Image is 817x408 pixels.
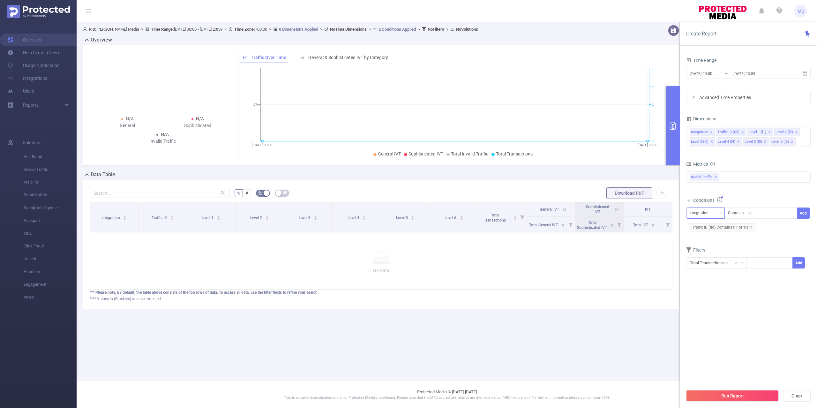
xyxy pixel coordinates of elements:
span: Sophisticated IVT [408,151,443,156]
span: Conditions [693,198,722,203]
li: Level 3 (l3) [690,137,715,146]
div: Sort [411,215,415,219]
div: Sort [362,215,366,219]
button: Download PDF [606,187,652,199]
span: Metrics [686,162,708,167]
i: icon: close [710,140,713,144]
span: Attention [24,265,77,278]
span: Total IVT [633,223,649,227]
span: # [245,191,248,196]
span: N/A [196,116,204,121]
button: Clear [783,390,811,402]
i: icon: close [737,140,740,144]
span: Total General IVT [529,223,559,227]
u: 2 Conditions Applied [379,27,416,32]
span: > [318,27,324,32]
tspan: 4 [652,68,654,72]
span: Level 6 [445,215,457,220]
i: icon: caret-up [266,215,269,217]
span: Invalid Traffic [690,173,719,181]
div: Sort [217,215,221,219]
li: Level 5 (l5) [743,137,769,146]
i: icon: down [748,211,752,216]
div: General [92,122,162,129]
i: icon: caret-up [314,215,318,217]
li: Level 6 (l6) [770,137,796,146]
input: End date [733,69,784,78]
i: icon: caret-down [266,217,269,219]
tspan: 0 [652,139,654,143]
span: Level 5 [396,215,409,220]
p: This is a stable, in production version of Protected Media's dashboard. Please note that the MRC ... [93,395,801,401]
div: Traffic ID (tid) [717,128,739,136]
span: Total Invalid Traffic [451,151,488,156]
b: PID: [89,27,96,32]
input: Search... [90,188,229,198]
i: icon: caret-down [610,224,614,226]
div: Integration [690,208,713,218]
span: Total Sophisticated IVT [577,220,608,230]
span: Filters [686,247,705,253]
tspan: 2 [652,103,654,107]
div: Sort [460,215,463,219]
span: Engagement [24,278,77,291]
span: Traffic ID (tid) Contains ('1' or '6') [689,223,756,231]
i: icon: down [741,261,745,266]
div: **** Values in (Brackets) are user attested [90,296,672,302]
i: icon: caret-up [561,222,565,224]
h2: Data Table [91,171,115,178]
span: Total Transactions [496,151,533,156]
span: ✕ [715,173,717,181]
tspan: 0% [253,103,258,107]
a: Reports [23,99,39,111]
span: Time Range [686,58,716,63]
div: Level 4 (l4) [718,138,735,146]
div: Level 6 (l6) [771,138,789,146]
span: Create Report [686,31,716,37]
i: icon: close [764,140,767,144]
i: icon: caret-up [513,215,517,217]
span: N/A [161,132,169,137]
div: Sort [314,215,318,219]
i: icon: bar-chart [300,55,305,60]
input: Start date [690,69,741,78]
span: > [139,27,145,32]
span: > [416,27,422,32]
a: Overview [8,34,41,46]
div: ≥ [735,258,742,268]
i: icon: caret-up [610,222,614,224]
div: Sophisticated [162,122,233,129]
li: Level 4 (l4) [716,137,742,146]
span: General & Sophisticated IVT by Category [308,55,388,60]
span: Traffic Over Time [251,55,286,60]
i: icon: caret-down [561,224,565,226]
tspan: [DATE] 00:00 [252,143,272,147]
i: icon: close [741,131,744,134]
button: Add [797,208,810,219]
p: No Data [95,267,667,274]
b: No Filters [428,27,444,32]
i: icon: caret-down [513,217,517,219]
span: Level 3 [299,215,311,220]
i: icon: caret-down [170,217,174,219]
span: Unified [24,253,77,265]
i: icon: caret-up [411,215,415,217]
span: N/A [126,116,134,121]
a: Usage Notification [8,59,60,72]
i: icon: caret-down [123,217,127,219]
div: *** Please note, By default, the table above consists of the top rows of data. To access all data... [90,290,672,295]
i: Filter menu [566,217,575,232]
span: Level 4 [348,215,360,220]
li: Level 2 (l2) [774,128,800,136]
i: icon: caret-up [217,215,221,217]
div: Sort [651,222,655,226]
li: Integration [690,128,715,136]
b: No Solutions [456,27,478,32]
i: icon: caret-up [170,215,174,217]
span: % [237,191,240,196]
i: icon: close [768,131,771,134]
i: icon: info-circle [717,197,722,202]
span: Integration [101,215,121,220]
div: Level 1 (l1) [749,128,766,136]
i: icon: caret-down [363,217,366,219]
